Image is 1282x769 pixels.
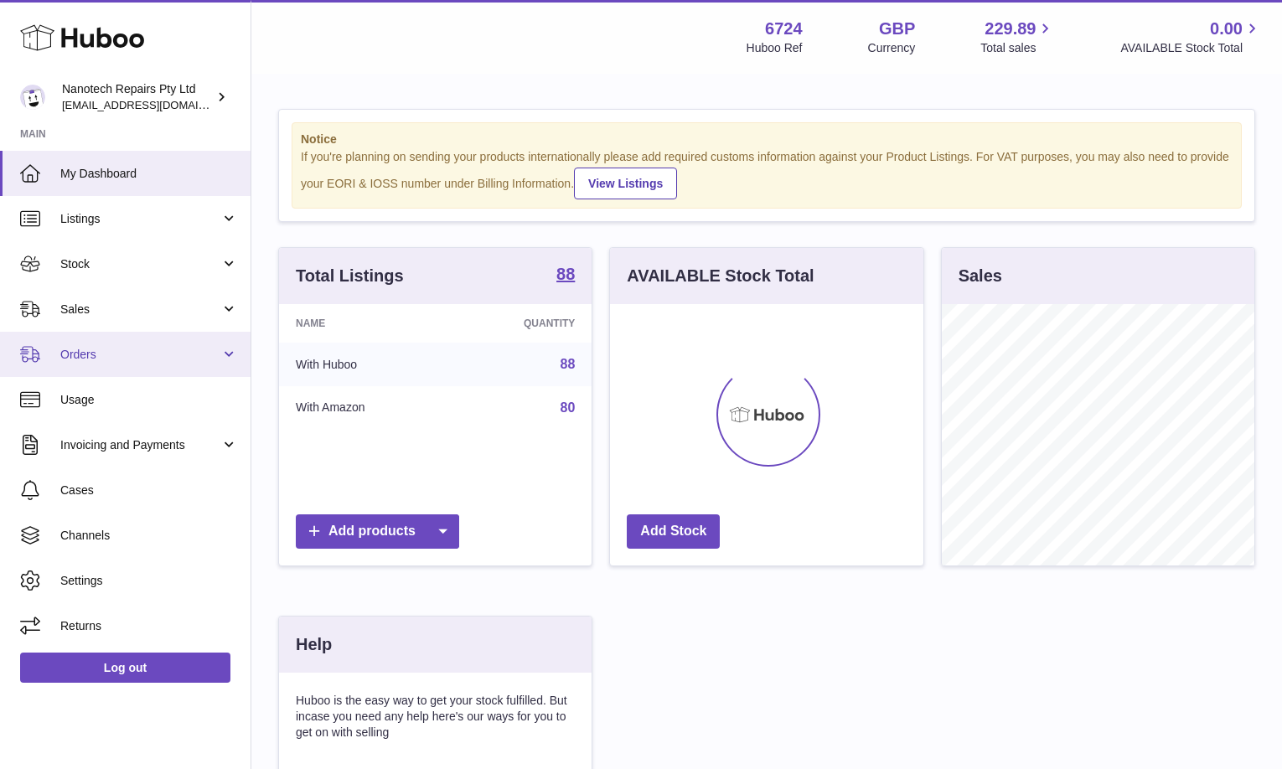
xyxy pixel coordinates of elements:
a: View Listings [574,168,677,199]
span: AVAILABLE Stock Total [1120,40,1262,56]
div: Currency [868,40,916,56]
strong: 88 [556,266,575,282]
a: Add Stock [627,514,720,549]
a: 0.00 AVAILABLE Stock Total [1120,18,1262,56]
span: [EMAIL_ADDRESS][DOMAIN_NAME] [62,98,246,111]
a: 80 [561,400,576,415]
img: info@nanotechrepairs.com [20,85,45,110]
span: 229.89 [985,18,1036,40]
strong: 6724 [765,18,803,40]
span: Sales [60,302,220,317]
span: Total sales [980,40,1055,56]
span: Settings [60,573,238,589]
td: With Huboo [279,343,450,386]
span: Cases [60,483,238,498]
h3: AVAILABLE Stock Total [627,265,814,287]
a: Log out [20,653,230,683]
th: Name [279,304,450,343]
span: Returns [60,618,238,634]
h3: Sales [959,265,1002,287]
span: Usage [60,392,238,408]
strong: Notice [301,132,1233,147]
p: Huboo is the easy way to get your stock fulfilled. But incase you need any help here's our ways f... [296,693,575,741]
div: If you're planning on sending your products internationally please add required customs informati... [301,149,1233,199]
span: Orders [60,347,220,363]
span: Channels [60,528,238,544]
div: Nanotech Repairs Pty Ltd [62,81,213,113]
h3: Help [296,633,332,656]
a: 229.89 Total sales [980,18,1055,56]
th: Quantity [450,304,592,343]
td: With Amazon [279,386,450,430]
div: Huboo Ref [747,40,803,56]
span: Listings [60,211,220,227]
span: Invoicing and Payments [60,437,220,453]
a: Add products [296,514,459,549]
span: Stock [60,256,220,272]
span: 0.00 [1210,18,1243,40]
h3: Total Listings [296,265,404,287]
a: 88 [556,266,575,286]
a: 88 [561,357,576,371]
strong: GBP [879,18,915,40]
span: My Dashboard [60,166,238,182]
